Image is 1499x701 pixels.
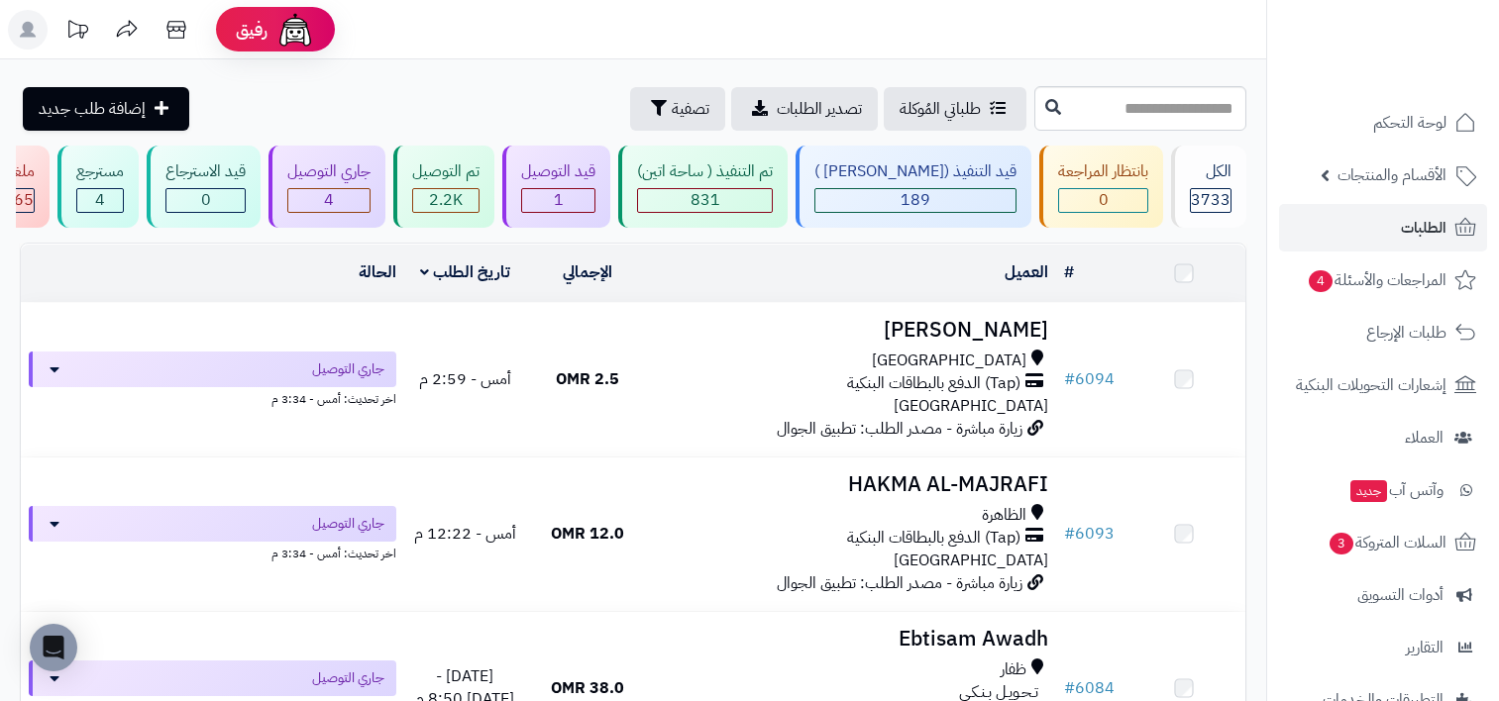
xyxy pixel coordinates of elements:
[265,146,389,228] a: جاري التوصيل 4
[1279,99,1487,147] a: لوحة التحكم
[521,160,595,183] div: قيد التوصيل
[982,504,1026,527] span: الظاهرة
[1167,146,1250,228] a: الكل3733
[275,10,315,50] img: ai-face.png
[872,350,1026,372] span: [GEOGRAPHIC_DATA]
[1405,424,1444,451] span: العملاء
[777,97,862,121] span: تصدير الطلبات
[1401,214,1446,242] span: الطلبات
[1001,658,1026,681] span: ظفار
[1329,533,1353,555] span: 3
[324,188,334,212] span: 4
[614,146,792,228] a: تم التنفيذ ( ساحة اتين) 831
[1296,371,1446,399] span: إشعارات التحويلات البنكية
[201,188,211,212] span: 0
[76,160,124,183] div: مسترجع
[1307,266,1446,294] span: المراجعات والأسئلة
[814,160,1017,183] div: قيد التنفيذ ([PERSON_NAME] )
[1064,367,1075,391] span: #
[53,10,102,54] a: تحديثات المنصة
[1279,256,1487,304] a: المراجعات والأسئلة4
[165,160,246,183] div: قيد الاسترجاع
[815,189,1016,212] div: 189
[1373,109,1446,137] span: لوحة التحكم
[1279,571,1487,619] a: أدوات التسويق
[1058,160,1148,183] div: بانتظار المراجعة
[1357,581,1444,609] span: أدوات التسويق
[312,514,384,534] span: جاري التوصيل
[657,319,1049,342] h3: [PERSON_NAME]
[1064,676,1075,700] span: #
[777,571,1022,595] span: زيارة مباشرة - مصدر الطلب: تطبيق الجوال
[429,188,463,212] span: 2.2K
[554,188,564,212] span: 1
[551,676,624,700] span: 38.0 OMR
[1059,189,1147,212] div: 0
[792,146,1035,228] a: قيد التنفيذ ([PERSON_NAME] ) 189
[1064,522,1115,546] a: #6093
[359,260,396,284] a: الحالة
[884,87,1026,131] a: طلباتي المُوكلة
[563,260,612,284] a: الإجمالي
[39,97,146,121] span: إضافة طلب جديد
[30,624,77,671] div: Open Intercom Messenger
[77,189,123,212] div: 4
[312,668,384,688] span: جاري التوصيل
[556,367,619,391] span: 2.5 OMR
[847,527,1020,550] span: (Tap) الدفع بالبطاقات البنكية
[419,367,511,391] span: أمس - 2:59 م
[95,188,105,212] span: 4
[522,189,594,212] div: 1
[551,522,624,546] span: 12.0 OMR
[3,160,35,183] div: ملغي
[1338,161,1446,189] span: الأقسام والمنتجات
[1328,529,1446,556] span: السلات المتروكة
[1190,160,1231,183] div: الكل
[691,188,720,212] span: 831
[894,549,1048,572] span: [GEOGRAPHIC_DATA]
[672,97,709,121] span: تصفية
[731,87,878,131] a: تصدير الطلبات
[1279,309,1487,356] a: طلبات الإرجاع
[1279,204,1487,251] a: الطلبات
[1406,634,1444,661] span: التقارير
[420,260,510,284] a: تاريخ الطلب
[413,189,479,212] div: 2239
[894,394,1048,418] span: [GEOGRAPHIC_DATA]
[1064,676,1115,700] a: #6084
[166,189,245,212] div: 0
[657,473,1049,496] h3: ‪HAKMA AL-MAJRAFI‬‏
[54,146,143,228] a: مسترجع 4
[1279,414,1487,461] a: العملاء
[1064,522,1075,546] span: #
[638,189,772,212] div: 831
[1279,624,1487,671] a: التقارير
[901,188,930,212] span: 189
[288,189,370,212] div: 4
[847,372,1020,395] span: (Tap) الدفع بالبطاقات البنكية
[23,87,189,131] a: إضافة طلب جديد
[4,188,34,212] span: 465
[657,628,1049,651] h3: Ebtisam Awadh
[1279,466,1487,514] a: وآتس آبجديد
[414,522,516,546] span: أمس - 12:22 م
[1035,146,1167,228] a: بانتظار المراجعة 0
[498,146,614,228] a: قيد التوصيل 1
[4,189,34,212] div: 465
[900,97,981,121] span: طلباتي المُوكلة
[1005,260,1048,284] a: العميل
[1348,476,1444,504] span: وآتس آب
[1064,367,1115,391] a: #6094
[1279,361,1487,409] a: إشعارات التحويلات البنكية
[29,542,396,562] div: اخر تحديث: أمس - 3:34 م
[1366,319,1446,347] span: طلبات الإرجاع
[312,359,384,379] span: جاري التوصيل
[236,18,268,42] span: رفيق
[412,160,480,183] div: تم التوصيل
[630,87,725,131] button: تصفية
[637,160,773,183] div: تم التنفيذ ( ساحة اتين)
[1064,260,1074,284] a: #
[1350,480,1387,502] span: جديد
[1308,270,1333,293] span: 4
[1364,41,1480,82] img: logo-2.png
